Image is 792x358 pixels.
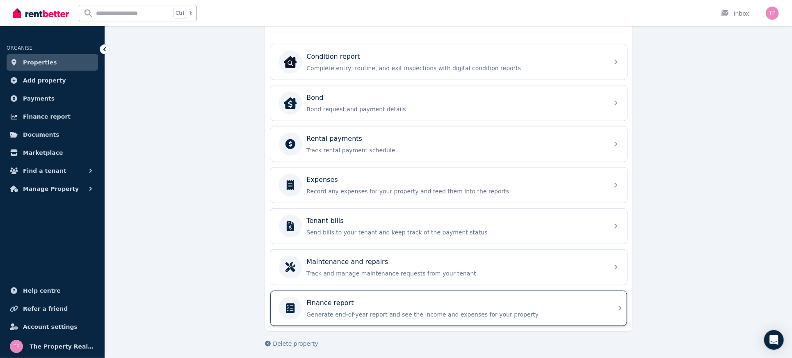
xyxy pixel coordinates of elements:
[270,85,627,121] a: BondBondBond request and payment details
[766,7,779,20] img: The Property Realtors
[13,7,69,19] img: RentBetter
[270,44,627,80] a: Condition reportCondition reportComplete entry, routine, and exit inspections with digital condit...
[270,250,627,285] a: Maintenance and repairsTrack and manage maintenance requests from your tenant
[307,134,363,144] p: Rental payments
[270,209,627,244] a: Tenant billsSend bills to your tenant and keep track of the payment status
[764,330,784,350] div: Open Intercom Messenger
[7,181,98,197] button: Manage Property
[265,340,318,348] button: Delete property
[173,8,186,18] span: Ctrl
[307,298,354,308] p: Finance report
[307,93,324,103] p: Bond
[7,90,98,107] a: Payments
[273,340,318,348] span: Delete property
[7,108,98,125] a: Finance report
[7,126,98,143] a: Documents
[23,112,71,122] span: Finance report
[23,76,66,85] span: Add property
[7,163,98,179] button: Find a tenant
[10,340,23,353] img: The Property Realtors
[307,257,388,267] p: Maintenance and repairs
[7,54,98,71] a: Properties
[23,286,61,296] span: Help centre
[307,187,604,195] p: Record any expenses for your property and feed them into the reports
[284,96,297,110] img: Bond
[307,64,604,72] p: Complete entry, routine, and exit inspections with digital condition reports
[307,269,604,278] p: Track and manage maintenance requests from your tenant
[307,216,344,226] p: Tenant bills
[270,126,627,162] a: Rental paymentsTrack rental payment schedule
[721,9,749,18] div: Inbox
[307,105,604,113] p: Bond request and payment details
[307,52,360,62] p: Condition report
[23,148,63,158] span: Marketplace
[270,168,627,203] a: ExpensesRecord any expenses for your property and feed them into the reports
[23,57,57,67] span: Properties
[23,184,79,194] span: Manage Property
[307,146,604,154] p: Track rental payment schedule
[7,45,32,51] span: ORGANISE
[30,342,95,351] span: The Property Realtors
[23,166,66,176] span: Find a tenant
[23,130,59,140] span: Documents
[307,310,604,319] p: Generate end-of-year report and see the income and expenses for your property
[270,291,627,326] a: Finance reportGenerate end-of-year report and see the income and expenses for your property
[7,301,98,317] a: Refer a friend
[23,322,78,332] span: Account settings
[7,319,98,335] a: Account settings
[7,72,98,89] a: Add property
[7,282,98,299] a: Help centre
[23,304,68,314] span: Refer a friend
[307,175,338,185] p: Expenses
[189,10,192,16] span: k
[7,145,98,161] a: Marketplace
[23,94,55,103] span: Payments
[284,55,297,69] img: Condition report
[307,228,604,236] p: Send bills to your tenant and keep track of the payment status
